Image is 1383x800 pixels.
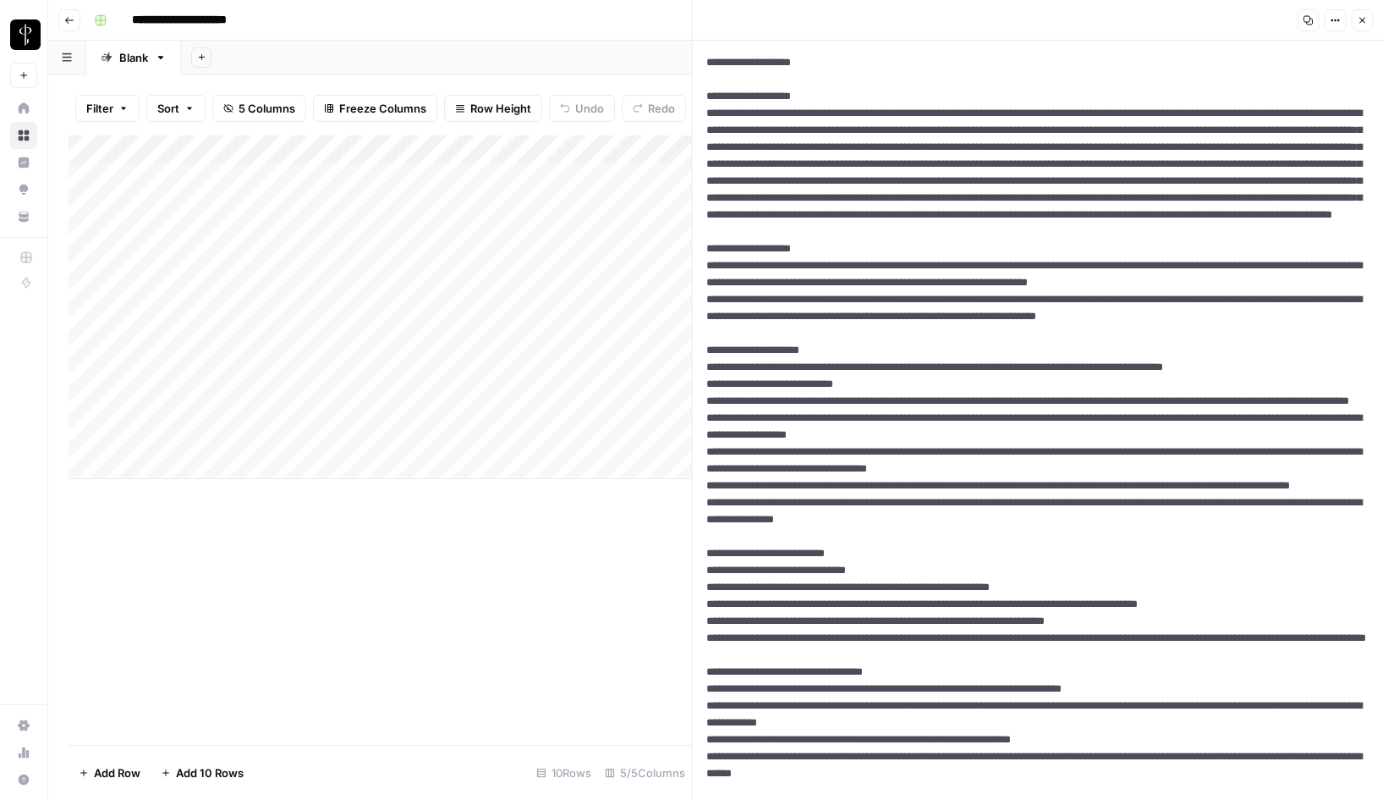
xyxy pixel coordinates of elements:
[10,712,37,739] a: Settings
[86,41,181,74] a: Blank
[10,149,37,176] a: Insights
[10,122,37,149] a: Browse
[119,49,148,66] div: Blank
[10,739,37,766] a: Usage
[598,759,692,786] div: 5/5 Columns
[10,14,37,56] button: Workspace: LP Production Workloads
[212,95,306,122] button: 5 Columns
[575,100,604,117] span: Undo
[648,100,675,117] span: Redo
[530,759,598,786] div: 10 Rows
[146,95,206,122] button: Sort
[157,100,179,117] span: Sort
[10,203,37,230] a: Your Data
[549,95,615,122] button: Undo
[444,95,542,122] button: Row Height
[339,100,426,117] span: Freeze Columns
[239,100,295,117] span: 5 Columns
[75,95,140,122] button: Filter
[10,176,37,203] a: Opportunities
[176,764,244,781] span: Add 10 Rows
[10,766,37,793] button: Help + Support
[151,759,254,786] button: Add 10 Rows
[622,95,686,122] button: Redo
[69,759,151,786] button: Add Row
[10,95,37,122] a: Home
[313,95,437,122] button: Freeze Columns
[86,100,113,117] span: Filter
[10,19,41,50] img: LP Production Workloads Logo
[470,100,531,117] span: Row Height
[94,764,140,781] span: Add Row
